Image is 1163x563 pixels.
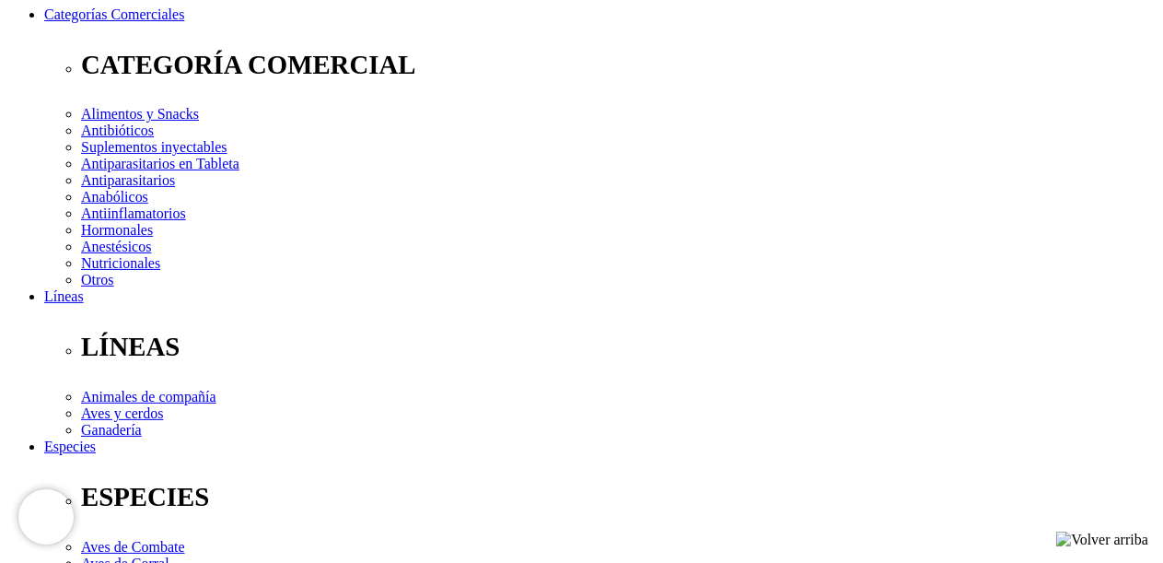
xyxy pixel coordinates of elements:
a: Antiinflamatorios [81,205,186,221]
p: LÍNEAS [81,332,1156,362]
a: Antiparasitarios [81,172,175,188]
a: Aves de Combate [81,539,185,555]
a: Nutricionales [81,255,160,271]
a: Antiparasitarios en Tableta [81,156,239,171]
a: Ganadería [81,422,142,438]
a: Aves y cerdos [81,405,163,421]
a: Especies [44,439,96,454]
a: Animales de compañía [81,389,216,405]
p: CATEGORÍA COMERCIAL [81,50,1156,80]
a: Hormonales [81,222,153,238]
p: ESPECIES [81,482,1156,512]
img: Volver arriba [1056,532,1148,548]
a: Anestésicos [81,239,151,254]
a: Suplementos inyectables [81,139,227,155]
a: Líneas [44,288,84,304]
a: Alimentos y Snacks [81,106,199,122]
a: Antibióticos [81,123,154,138]
a: Otros [81,272,114,287]
a: Categorías Comerciales [44,6,184,22]
iframe: Brevo live chat [18,489,74,545]
a: Anabólicos [81,189,148,205]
